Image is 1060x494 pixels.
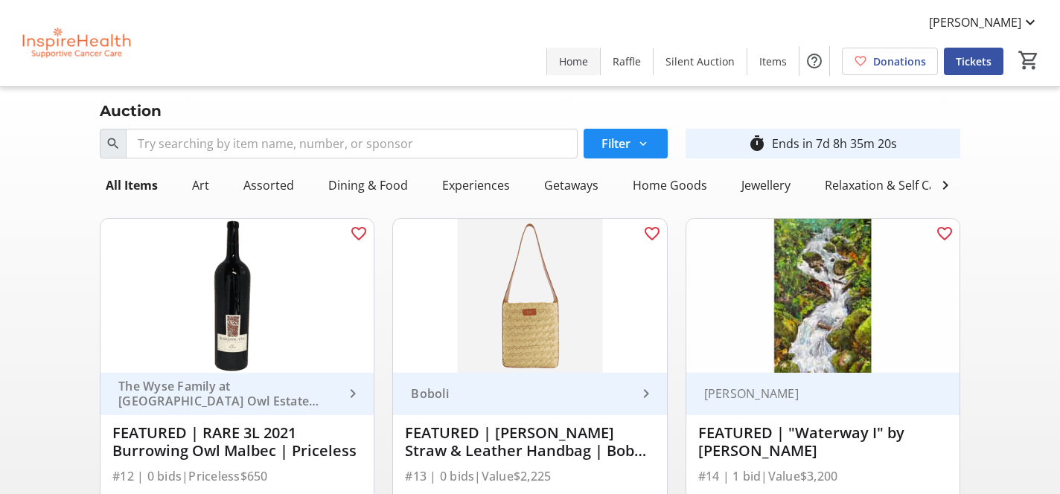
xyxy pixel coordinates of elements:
button: [PERSON_NAME] [917,10,1051,34]
div: #12 | 0 bids | Priceless $650 [112,466,362,487]
a: Tickets [944,48,1003,75]
a: Donations [842,48,938,75]
div: #14 | 1 bid | Value $3,200 [698,466,948,487]
div: Art [186,170,215,200]
div: Jewellery [735,170,796,200]
a: Raffle [601,48,653,75]
mat-icon: favorite_outline [350,225,368,243]
div: Assorted [237,170,300,200]
div: Ends in 7d 8h 35m 20s [772,135,897,153]
div: #13 | 0 bids | Value $2,225 [405,466,654,487]
div: The Wyse Family at [GEOGRAPHIC_DATA] Owl Estate Winery [112,379,344,408]
div: FEATURED | [PERSON_NAME] Straw & Leather Handbag | Boboli Retail Group [405,424,654,460]
div: Getaways [538,170,604,200]
mat-icon: keyboard_arrow_right [344,385,362,402]
span: Raffle [613,54,641,69]
div: Relaxation & Self Care [819,170,954,200]
span: Filter [601,135,630,153]
img: FEATURED | Giambattista Valli Straw & Leather Handbag | Boboli Retail Group [393,219,666,373]
div: Dining & Food [322,170,414,200]
a: Home [547,48,600,75]
span: Tickets [956,54,992,69]
img: InspireHealth Supportive Cancer Care's Logo [9,6,141,80]
div: All Items [100,170,164,200]
a: Boboli [393,373,666,415]
span: Items [759,54,787,69]
mat-icon: keyboard_arrow_right [637,385,655,402]
img: FEATURED | RARE 3L 2021 Burrowing Owl Malbec | Priceless [100,219,374,373]
span: Donations [873,54,926,69]
div: FEATURED | "Waterway I" by [PERSON_NAME] [698,424,948,460]
div: Experiences [436,170,516,200]
span: Silent Auction [665,54,735,69]
div: Auction [91,99,170,123]
div: Boboli [405,386,636,401]
a: Silent Auction [654,48,747,75]
mat-icon: favorite_outline [643,225,661,243]
div: FEATURED | RARE 3L 2021 Burrowing Owl Malbec | Priceless [112,424,362,460]
button: Cart [1015,47,1042,74]
a: Items [747,48,799,75]
mat-icon: timer_outline [748,135,766,153]
button: Filter [584,129,668,158]
div: Home Goods [627,170,713,200]
span: Home [559,54,588,69]
input: Try searching by item name, number, or sponsor [126,129,578,158]
button: Help [799,46,829,76]
div: [PERSON_NAME] [698,386,930,401]
span: [PERSON_NAME] [929,13,1021,31]
img: FEATURED | "Waterway I" by Warren Goodman [686,219,960,373]
mat-icon: favorite_outline [936,225,954,243]
a: The Wyse Family at [GEOGRAPHIC_DATA] Owl Estate Winery [100,373,374,415]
